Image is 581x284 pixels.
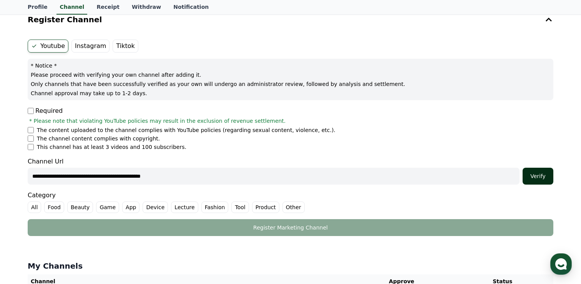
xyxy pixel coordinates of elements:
h4: Register Channel [28,15,102,24]
div: Verify [526,172,550,180]
span: Home [20,232,33,238]
a: Home [2,220,51,239]
div: Channel Url [28,157,553,185]
p: The channel content complies with copyright. [37,135,160,142]
p: Required [28,106,63,116]
a: Settings [99,220,148,239]
label: Product [252,201,279,213]
label: Fashion [201,201,229,213]
button: Register Channel [25,9,556,30]
label: Lecture [171,201,198,213]
div: Register Marketing Channel [43,224,538,231]
label: Food [44,201,64,213]
p: Only channels that have been successfully verified as your own will undergo an administrator revi... [31,80,550,88]
label: Instagram [71,40,110,53]
span: Messages [64,232,86,238]
label: Tool [231,201,249,213]
button: Register Marketing Channel [28,219,553,236]
span: * Please note that violating YouTube policies may result in the exclusion of revenue settlement. [29,117,286,125]
label: Other [282,201,305,213]
label: Device [143,201,168,213]
p: Channel approval may take up to 1-2 days. [31,89,550,97]
label: Game [96,201,119,213]
label: Beauty [67,201,93,213]
p: This channel has at least 3 videos and 100 subscribers. [37,143,186,151]
a: Messages [51,220,99,239]
p: * Notice * [31,62,550,69]
label: All [28,201,41,213]
h4: My Channels [28,261,553,271]
p: Please proceed with verifying your own channel after adding it. [31,71,550,79]
p: The content uploaded to the channel complies with YouTube policies (regarding sexual content, vio... [37,126,335,134]
button: Verify [523,168,553,185]
div: Category [28,191,553,213]
label: Tiktok [113,40,138,53]
label: App [122,201,139,213]
span: Settings [114,232,133,238]
label: Youtube [28,40,68,53]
